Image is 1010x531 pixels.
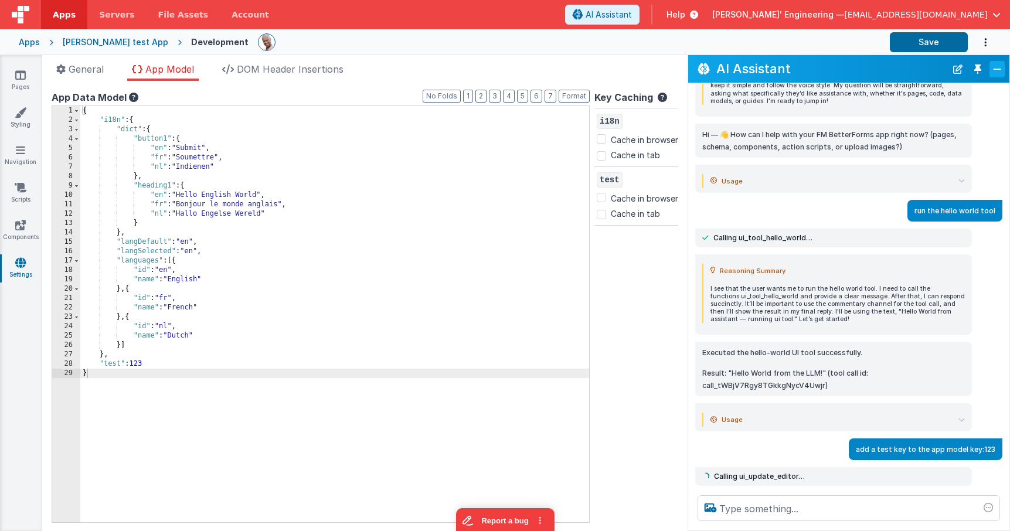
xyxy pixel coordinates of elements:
button: Toggle Pin [970,61,986,77]
label: Cache in browser [611,132,678,146]
label: Cache in tab [611,149,660,161]
div: 15 [52,237,80,247]
div: 27 [52,350,80,359]
div: 24 [52,322,80,331]
div: 1 [52,106,80,115]
button: AI Assistant [565,5,640,25]
button: 3 [489,90,501,103]
button: Close [989,61,1005,77]
div: Apps [19,36,40,48]
button: 7 [545,90,556,103]
div: App Data Model [52,90,590,104]
span: Calling ui_update_editor… [714,472,805,481]
span: Reasoning Summary [720,264,785,278]
div: 18 [52,265,80,275]
p: I see that the user wants me to run the hello world tool. I need to call the functions.ui_tool_he... [710,285,965,324]
button: [PERSON_NAME]' Engineering — [EMAIL_ADDRESS][DOMAIN_NAME] [712,9,1001,21]
h2: AI Assistant [716,62,946,76]
button: Format [559,90,590,103]
button: No Folds [423,90,461,103]
span: AI Assistant [586,9,632,21]
button: 2 [475,90,487,103]
span: Usage [722,174,743,188]
div: 3 [52,125,80,134]
div: 17 [52,256,80,265]
div: 11 [52,200,80,209]
div: 26 [52,341,80,350]
span: test [597,172,623,188]
span: General [69,63,104,75]
p: Result: "Hello World from the LLM!" (tool call id: call_tWBjV7Rgy8TGkkgNycV4Uwjr) [702,367,965,392]
p: Hi — 👋 How can I help with your FM BetterForms app right now? (pages, schema, components, action ... [702,128,965,153]
p: Executed the hello-world UI tool successfully. [702,346,965,359]
span: App Model [145,63,194,75]
button: 5 [517,90,528,103]
div: 8 [52,172,80,181]
div: 28 [52,359,80,369]
span: File Assets [158,9,209,21]
div: 9 [52,181,80,190]
span: Apps [53,9,76,21]
p: run the hello world tool [914,205,995,217]
summary: Usage [710,174,965,188]
label: Cache in browser [611,190,678,205]
button: 4 [503,90,515,103]
button: 1 [463,90,473,103]
label: Cache in tab [611,207,660,220]
div: 2 [52,115,80,125]
div: 5 [52,144,80,153]
span: Servers [99,9,134,21]
div: 7 [52,162,80,172]
div: 25 [52,331,80,341]
div: Development [191,36,249,48]
img: 11ac31fe5dc3d0eff3fbbbf7b26fa6e1 [259,34,275,50]
span: [EMAIL_ADDRESS][DOMAIN_NAME] [844,9,988,21]
div: 6 [52,153,80,162]
span: Calling ui_tool_hello_world… [713,233,812,243]
button: Options [968,30,991,55]
h4: Key Caching [594,93,653,103]
div: 12 [52,209,80,219]
button: 6 [530,90,542,103]
span: i18n [597,114,623,129]
button: Save [890,32,968,52]
span: DOM Header Insertions [237,63,344,75]
div: 23 [52,312,80,322]
div: 13 [52,219,80,228]
div: 14 [52,228,80,237]
summary: Usage [710,413,965,427]
div: [PERSON_NAME] test App [63,36,168,48]
span: Help [666,9,685,21]
div: 21 [52,294,80,303]
p: The user says "hello," so I want to keep it brief. In the context of FM BetterForms, I need to gr... [710,66,965,105]
div: 16 [52,247,80,256]
span: Usage [722,413,743,427]
div: 29 [52,369,80,378]
div: 22 [52,303,80,312]
div: 20 [52,284,80,294]
p: add a test key to the app model key:123 [856,443,995,455]
div: 4 [52,134,80,144]
div: 10 [52,190,80,200]
span: [PERSON_NAME]' Engineering — [712,9,844,21]
button: New Chat [950,61,966,77]
div: 19 [52,275,80,284]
